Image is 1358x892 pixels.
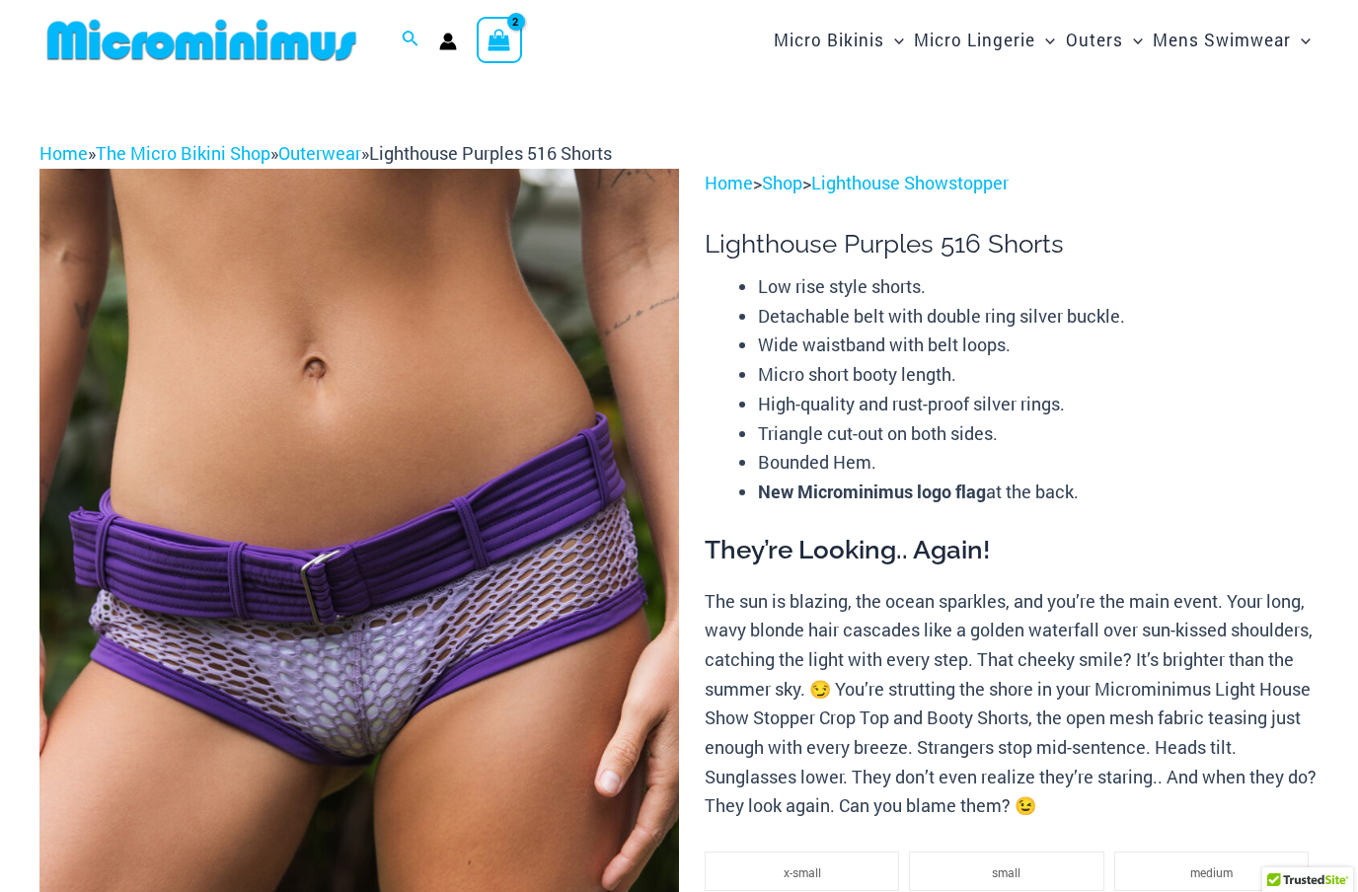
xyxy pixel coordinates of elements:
[811,171,1009,194] a: Lighthouse Showstopper
[758,390,1319,419] li: High-quality and rust-proof silver rings.
[705,229,1319,260] h1: Lighthouse Purples 516 Shorts
[477,17,522,62] a: View Shopping Cart, 2 items
[1066,15,1123,65] span: Outers
[909,10,1060,70] a: Micro LingerieMenu ToggleMenu Toggle
[784,864,821,880] span: x-small
[758,360,1319,390] li: Micro short booty length.
[1148,10,1316,70] a: Mens SwimwearMenu ToggleMenu Toggle
[774,15,884,65] span: Micro Bikinis
[758,480,986,503] strong: New Microminimus logo flag
[758,272,1319,302] li: Low rise style shorts.
[705,169,1319,198] p: > >
[705,171,753,194] a: Home
[278,141,361,165] a: Outerwear
[766,7,1319,73] nav: Site Navigation
[39,18,364,62] img: MM SHOP LOGO FLAT
[1114,852,1309,891] li: medium
[705,852,899,891] li: x-small
[39,141,88,165] a: Home
[769,10,909,70] a: Micro BikinisMenu ToggleMenu Toggle
[39,141,612,165] span: » » »
[758,419,1319,449] li: Triangle cut-out on both sides.
[439,33,457,50] a: Account icon link
[705,587,1319,822] p: The sun is blazing, the ocean sparkles, and you’re the main event. Your long, wavy blonde hair ca...
[914,15,1035,65] span: Micro Lingerie
[369,141,612,165] span: Lighthouse Purples 516 Shorts
[909,852,1103,891] li: small
[758,331,1319,360] li: Wide waistband with belt loops.
[402,28,419,53] a: Search icon link
[1035,15,1055,65] span: Menu Toggle
[96,141,270,165] a: The Micro Bikini Shop
[1123,15,1143,65] span: Menu Toggle
[1153,15,1291,65] span: Mens Swimwear
[1061,10,1148,70] a: OutersMenu ToggleMenu Toggle
[758,302,1319,332] li: Detachable belt with double ring silver buckle.
[762,171,802,194] a: Shop
[705,534,1319,567] h3: They’re Looking.. Again!
[758,448,1319,478] li: Bounded Hem.
[1190,864,1233,880] span: medium
[1291,15,1311,65] span: Menu Toggle
[758,478,1319,507] li: at the back.
[992,864,1020,880] span: small
[884,15,904,65] span: Menu Toggle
